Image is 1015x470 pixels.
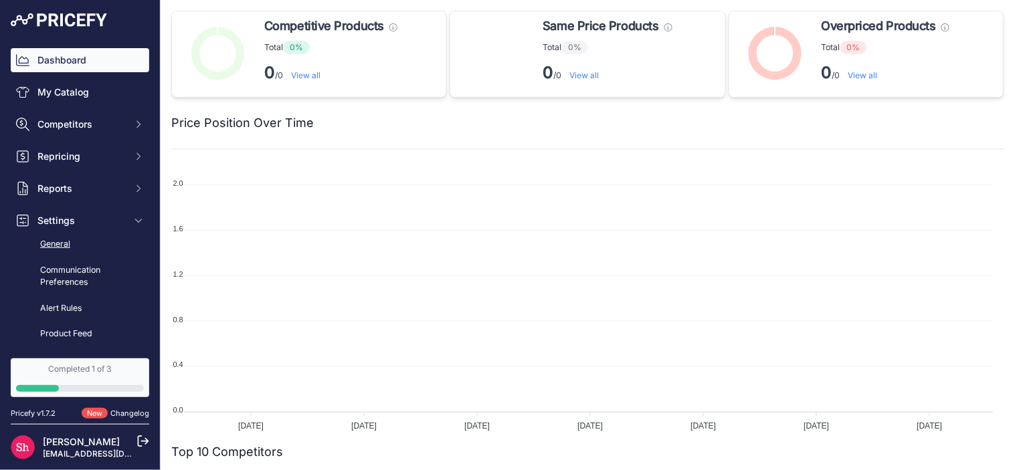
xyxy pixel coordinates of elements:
[561,41,588,54] span: 0%
[11,48,149,72] a: Dashboard
[283,41,310,54] span: 0%
[822,17,936,35] span: Overpriced Products
[822,41,949,54] p: Total
[351,421,377,431] tspan: [DATE]
[171,443,283,461] h2: Top 10 Competitors
[264,17,384,35] span: Competitive Products
[173,225,183,233] tspan: 1.6
[16,364,144,374] div: Completed 1 of 3
[822,63,832,82] strong: 0
[840,41,867,54] span: 0%
[11,112,149,136] button: Competitors
[43,436,120,447] a: [PERSON_NAME]
[173,406,183,415] tspan: 0.0
[264,63,275,82] strong: 0
[37,118,125,131] span: Competitors
[11,144,149,168] button: Repricing
[804,421,830,431] tspan: [DATE]
[291,70,320,80] a: View all
[464,421,490,431] tspan: [DATE]
[691,421,717,431] tspan: [DATE]
[11,358,149,397] a: Completed 1 of 3
[543,63,553,82] strong: 0
[11,322,149,346] a: Product Feed
[37,214,125,227] span: Settings
[543,41,672,54] p: Total
[11,408,56,419] div: Pricefy v1.7.2
[173,180,183,188] tspan: 2.0
[543,62,672,84] p: /0
[917,421,943,431] tspan: [DATE]
[264,62,397,84] p: /0
[11,80,149,104] a: My Catalog
[848,70,878,80] a: View all
[264,41,397,54] p: Total
[578,421,604,431] tspan: [DATE]
[110,408,149,418] a: Changelog
[173,361,183,369] tspan: 0.4
[11,13,107,27] img: Pricefy Logo
[11,177,149,201] button: Reports
[11,209,149,233] button: Settings
[11,259,149,294] a: Communication Preferences
[822,62,949,84] p: /0
[37,182,125,195] span: Reports
[43,449,183,459] a: [EMAIL_ADDRESS][DOMAIN_NAME]
[173,316,183,324] tspan: 0.8
[11,233,149,256] a: General
[543,17,658,35] span: Same Price Products
[569,70,599,80] a: View all
[37,150,125,163] span: Repricing
[11,348,149,372] a: API Keys
[238,421,264,431] tspan: [DATE]
[82,408,108,419] span: New
[11,297,149,320] a: Alert Rules
[173,270,183,278] tspan: 1.2
[171,114,314,132] h2: Price Position Over Time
